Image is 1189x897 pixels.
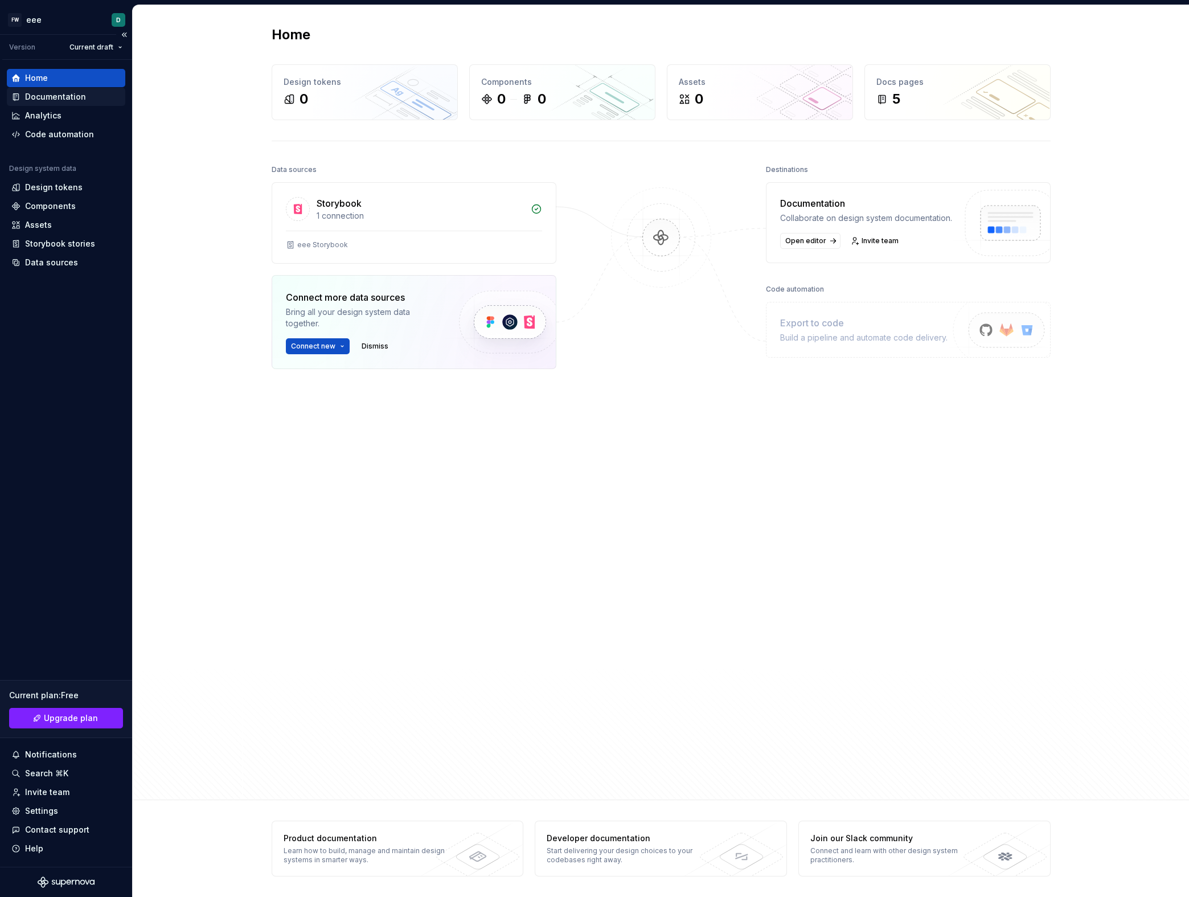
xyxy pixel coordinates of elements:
a: Settings [7,802,125,820]
a: Invite team [7,783,125,801]
a: Design tokens0 [272,64,458,120]
button: Help [7,839,125,858]
span: Invite team [862,236,899,245]
a: Assets [7,216,125,234]
a: Docs pages5 [864,64,1051,120]
div: Assets [25,219,52,231]
div: Product documentation [284,833,449,844]
a: Product documentationLearn how to build, manage and maintain design systems in smarter ways. [272,821,524,876]
div: Developer documentation [547,833,712,844]
div: Build a pipeline and automate code delivery. [780,332,948,343]
h2: Home [272,26,310,44]
span: Upgrade plan [44,712,98,724]
a: Storybook1 connectioneee Storybook [272,182,556,264]
a: Code automation [7,125,125,144]
div: Learn how to build, manage and maintain design systems in smarter ways. [284,846,449,865]
div: Join our Slack community [810,833,976,844]
div: Docs pages [876,76,1039,88]
a: Invite team [847,233,904,249]
div: Help [25,843,43,854]
div: 0 [497,90,506,108]
div: Data sources [272,162,317,178]
a: Home [7,69,125,87]
a: Documentation [7,88,125,106]
a: Assets0 [667,64,853,120]
div: FW [8,13,22,27]
div: Connect more data sources [286,290,440,304]
div: Destinations [766,162,808,178]
div: Invite team [25,787,69,798]
span: Current draft [69,43,113,52]
div: 0 [538,90,546,108]
div: Analytics [25,110,61,121]
div: eee [26,14,42,26]
a: Design tokens [7,178,125,196]
div: 1 connection [317,210,524,222]
div: Start delivering your design choices to your codebases right away. [547,846,712,865]
button: Contact support [7,821,125,839]
div: Code automation [25,129,94,140]
button: FWeeeD [2,7,130,32]
button: Current draft [64,39,128,55]
div: Design tokens [284,76,446,88]
div: Search ⌘K [25,768,68,779]
div: Data sources [25,257,78,268]
div: eee Storybook [297,240,348,249]
div: Collaborate on design system documentation. [780,212,952,224]
div: Assets [679,76,841,88]
div: Code automation [766,281,824,297]
a: Open editor [780,233,840,249]
div: Contact support [25,824,89,835]
button: Search ⌘K [7,764,125,783]
div: Notifications [25,749,77,760]
div: Components [25,200,76,212]
div: 5 [892,90,900,108]
div: Storybook [317,196,362,210]
a: Developer documentationStart delivering your design choices to your codebases right away. [535,821,787,876]
div: Current plan : Free [9,690,123,701]
a: Components [7,197,125,215]
span: Connect new [291,342,335,351]
div: Bring all your design system data together. [286,306,440,329]
div: Connect and learn with other design system practitioners. [810,846,976,865]
div: Documentation [25,91,86,103]
div: Design system data [9,164,76,173]
div: Documentation [780,196,952,210]
span: Dismiss [362,342,388,351]
div: D [116,15,121,24]
a: Analytics [7,107,125,125]
div: Storybook stories [25,238,95,249]
button: Collapse sidebar [116,27,132,43]
a: Join our Slack communityConnect and learn with other design system practitioners. [798,821,1051,876]
span: Open editor [785,236,826,245]
div: Settings [25,805,58,817]
div: Design tokens [25,182,83,193]
a: Data sources [7,253,125,272]
a: Components00 [469,64,655,120]
div: 0 [695,90,703,108]
div: Components [481,76,643,88]
div: 0 [300,90,308,108]
a: Upgrade plan [9,708,123,728]
button: Dismiss [356,338,393,354]
a: Storybook stories [7,235,125,253]
button: Notifications [7,746,125,764]
button: Connect new [286,338,350,354]
div: Home [25,72,48,84]
svg: Supernova Logo [38,876,95,888]
div: Export to code [780,316,948,330]
div: Version [9,43,35,52]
